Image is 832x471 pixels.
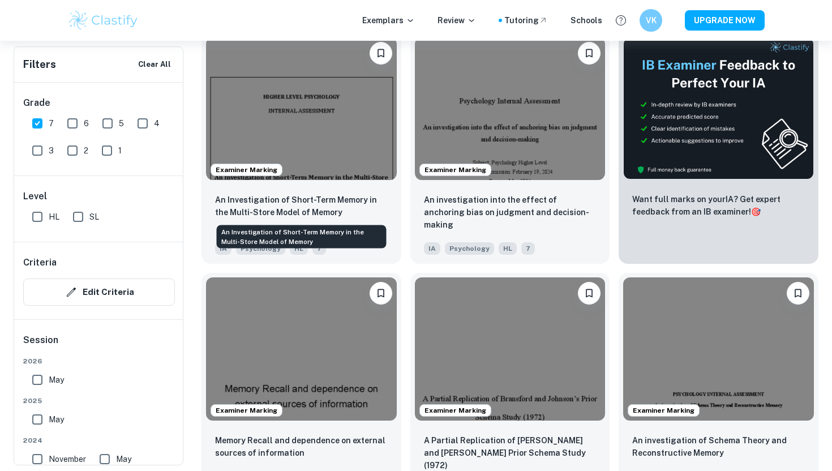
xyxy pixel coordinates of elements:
[645,14,658,27] h6: VK
[415,277,606,420] img: Psychology IA example thumbnail: A Partial Replication of Bransford and J
[445,242,494,255] span: Psychology
[632,193,805,218] p: Want full marks on your IA ? Get expert feedback from an IB examiner!
[751,207,761,216] span: 🎯
[23,96,175,110] h6: Grade
[119,117,124,130] span: 5
[49,453,86,465] span: November
[424,242,440,255] span: IA
[23,190,175,203] h6: Level
[211,405,282,416] span: Examiner Marking
[84,117,89,130] span: 6
[571,14,602,27] a: Schools
[623,37,814,179] img: Thumbnail
[619,33,818,264] a: ThumbnailWant full marks on yourIA? Get expert feedback from an IB examiner!
[118,144,122,157] span: 1
[362,14,415,27] p: Exemplars
[211,165,282,175] span: Examiner Marking
[206,37,397,180] img: Psychology IA example thumbnail: An Investigation of Short-Term Memory in
[438,14,476,27] p: Review
[685,10,765,31] button: UPGRADE NOW
[424,194,597,231] p: An investigation into the effect of anchoring bias on judgment and decision-making
[23,356,175,366] span: 2026
[84,144,88,157] span: 2
[49,144,54,157] span: 3
[49,374,64,386] span: May
[370,42,392,65] button: Bookmark
[410,33,610,264] a: Examiner MarkingBookmarkAn investigation into the effect of anchoring bias on judgment and decisi...
[206,277,397,420] img: Psychology IA example thumbnail: Memory Recall and dependence on external
[499,242,517,255] span: HL
[628,405,699,416] span: Examiner Marking
[49,211,59,223] span: HL
[23,435,175,446] span: 2024
[623,277,814,420] img: Psychology IA example thumbnail: An investigation of Schema Theory and Re
[49,413,64,426] span: May
[116,453,131,465] span: May
[578,282,601,305] button: Bookmark
[632,434,805,459] p: An investigation of Schema Theory and Reconstructive Memory
[89,211,99,223] span: SL
[23,279,175,306] button: Edit Criteria
[23,256,57,269] h6: Criteria
[23,396,175,406] span: 2025
[217,225,387,249] div: An Investigation of Short-Term Memory in the Multi-Store Model of Memory
[420,405,491,416] span: Examiner Marking
[415,37,606,180] img: Psychology IA example thumbnail: An investigation into the effect of anch
[23,333,175,356] h6: Session
[215,194,388,219] p: An Investigation of Short-Term Memory in the Multi-Store Model of Memory
[215,434,388,459] p: Memory Recall and dependence on external sources of information
[67,9,139,32] img: Clastify logo
[521,242,535,255] span: 7
[135,56,174,73] button: Clear All
[154,117,160,130] span: 4
[370,282,392,305] button: Bookmark
[787,282,809,305] button: Bookmark
[201,33,401,264] a: Examiner MarkingBookmarkAn Investigation of Short-Term Memory in the Multi-Store Model of MemoryI...
[504,14,548,27] a: Tutoring
[420,165,491,175] span: Examiner Marking
[23,57,56,72] h6: Filters
[640,9,662,32] button: VK
[49,117,54,130] span: 7
[578,42,601,65] button: Bookmark
[611,11,631,30] button: Help and Feedback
